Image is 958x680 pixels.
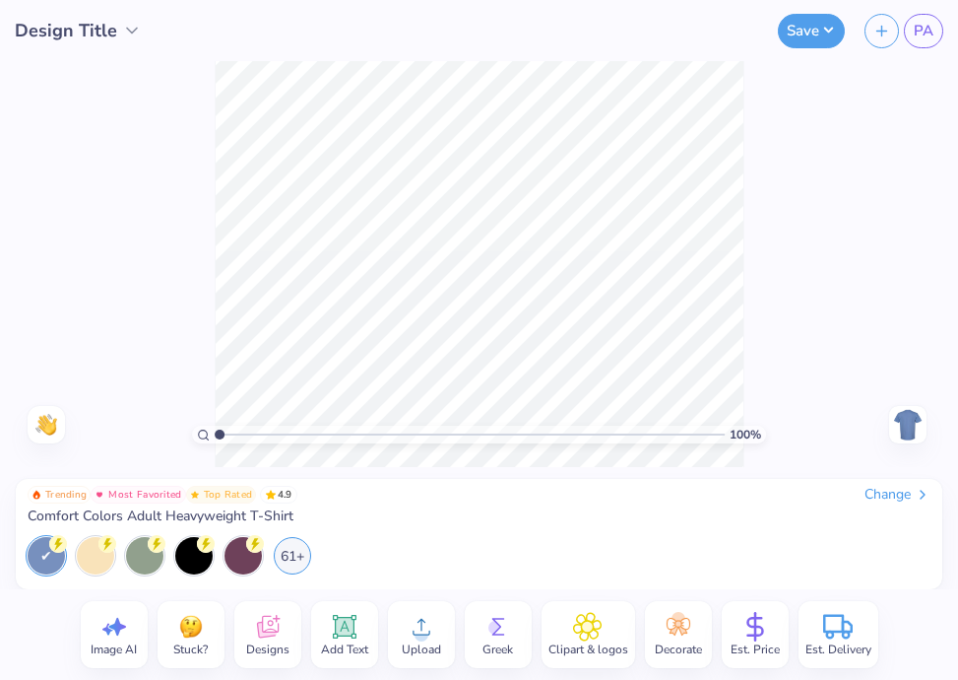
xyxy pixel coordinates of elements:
button: Badge Button [91,486,185,504]
span: Comfort Colors Adult Heavyweight T-Shirt [28,508,293,525]
span: Greek [482,642,513,657]
span: Decorate [655,642,702,657]
button: Badge Button [186,486,257,504]
span: Est. Delivery [805,642,871,657]
span: Add Text [321,642,368,657]
span: Stuck? [173,642,208,657]
img: Most Favorited sort [95,490,104,500]
span: PA [914,20,933,42]
span: Trending [45,490,87,500]
button: Badge Button [28,486,91,504]
img: Top Rated sort [190,490,200,500]
span: Designs [246,642,289,657]
div: 61+ [274,537,311,575]
span: Design Title [15,18,117,44]
span: Image AI [91,642,137,657]
span: Clipart & logos [548,642,628,657]
img: Stuck? [176,612,206,642]
span: Most Favorited [108,490,181,500]
span: 4.9 [260,486,297,504]
a: PA [904,14,943,48]
span: 100 % [730,426,761,443]
span: Upload [402,642,441,657]
span: Top Rated [204,490,253,500]
img: Trending sort [32,490,41,500]
div: Change [864,486,930,504]
img: Back [892,409,924,441]
span: Est. Price [731,642,780,657]
button: Save [778,14,845,48]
